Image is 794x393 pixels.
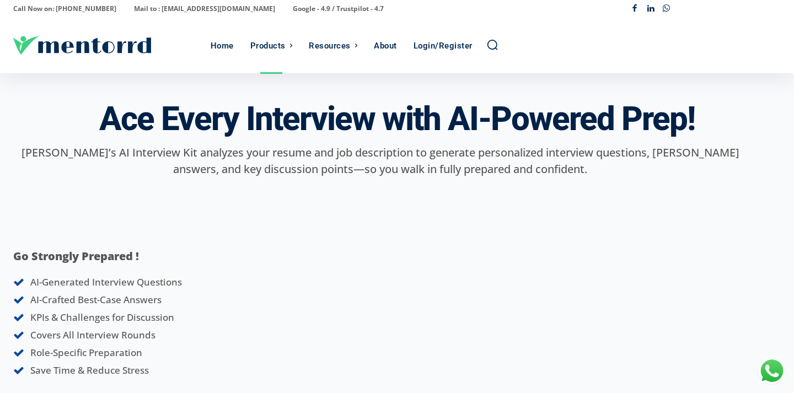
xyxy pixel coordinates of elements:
a: Home [205,18,239,73]
div: Login/Register [414,18,473,73]
span: AI-Crafted Best-Case Answers [30,293,162,306]
a: Search [486,39,498,51]
a: Facebook [627,1,643,17]
span: Save Time & Reduce Stress [30,364,149,376]
p: Call Now on: [PHONE_NUMBER] [13,1,116,17]
div: Home [211,18,234,73]
span: Covers All Interview Rounds [30,329,155,341]
div: About [374,18,397,73]
p: [PERSON_NAME]’s AI Interview Kit analyzes your resume and job description to generate personalize... [13,144,748,177]
p: Google - 4.9 / Trustpilot - 4.7 [293,1,384,17]
span: KPIs & Challenges for Discussion [30,311,174,324]
a: About [368,18,403,73]
h3: Ace Every Interview with AI-Powered Prep! [99,101,695,137]
p: Mail to : [EMAIL_ADDRESS][DOMAIN_NAME] [134,1,275,17]
div: Chat with Us [758,357,786,385]
p: Go Strongly Prepared ! [13,248,285,265]
span: AI-Generated Interview Questions [30,276,182,288]
span: Role-Specific Preparation [30,346,142,359]
a: Login/Register [408,18,478,73]
a: Linkedin [643,1,659,17]
a: Whatsapp [658,1,674,17]
a: Logo [13,36,205,55]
